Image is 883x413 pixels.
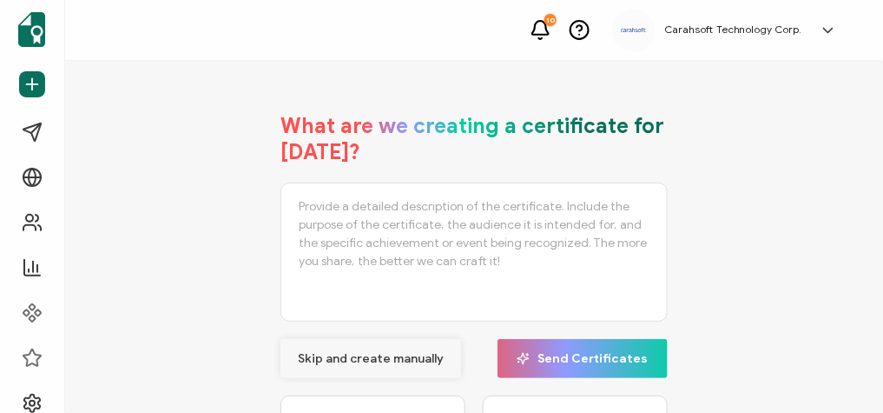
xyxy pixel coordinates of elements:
button: Send Certificates [498,339,668,378]
img: sertifier-logomark-colored.svg [18,12,45,47]
span: Send Certificates [517,352,649,365]
button: Skip and create manually [280,339,461,378]
iframe: Chat Widget [796,330,883,413]
span: Skip and create manually [298,353,444,365]
h1: What are we creating a certificate for [DATE]? [280,113,667,165]
h5: Carahsoft Technology Corp. [664,23,802,36]
div: 10 [544,14,557,26]
img: a9ee5910-6a38-4b3f-8289-cffb42fa798b.svg [621,28,647,33]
